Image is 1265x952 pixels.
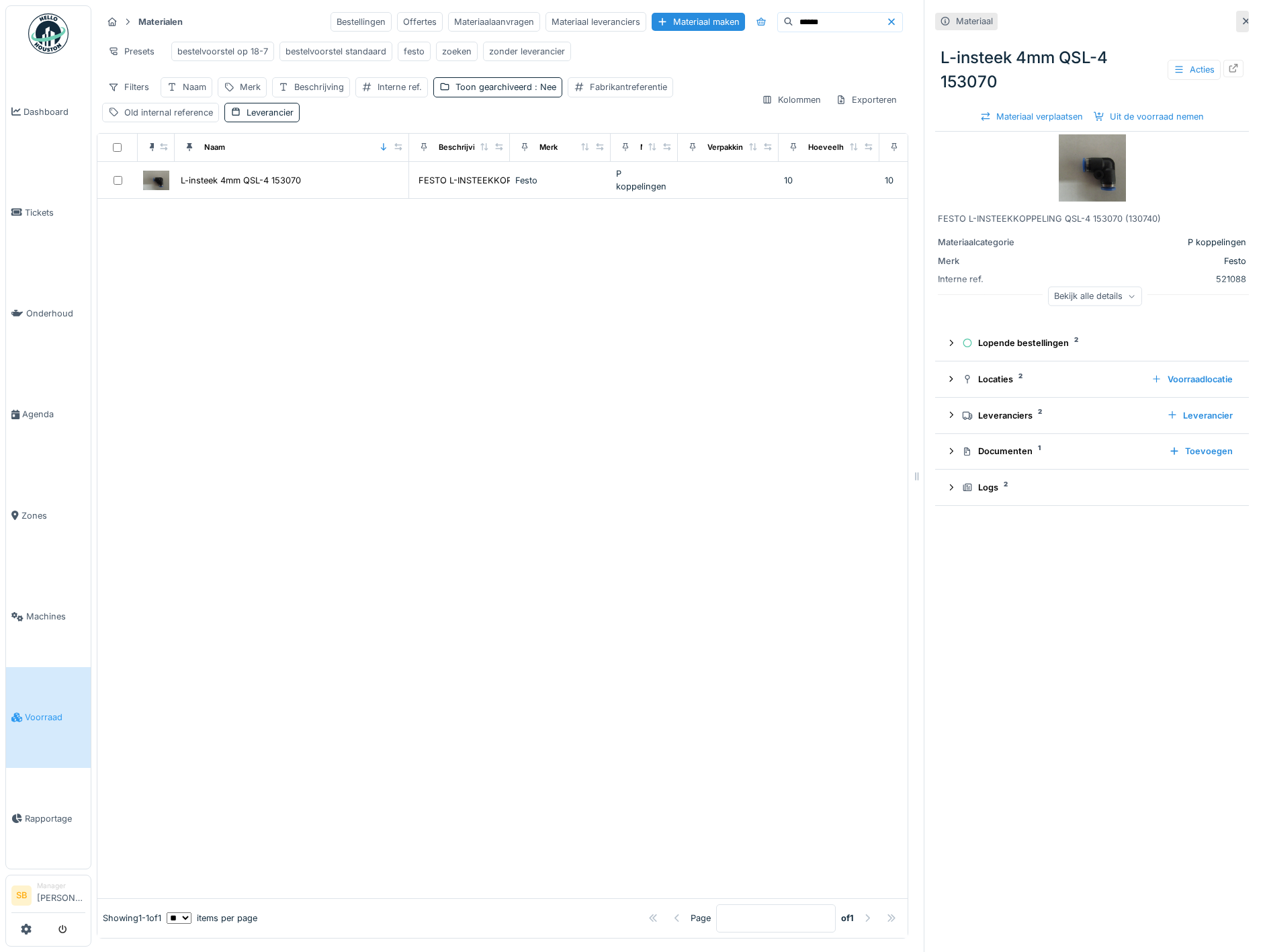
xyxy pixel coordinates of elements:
a: Zones [6,465,91,566]
div: Offertes [397,12,443,32]
div: Showing 1 - 1 of 1 [103,912,161,924]
div: Toon gearchiveerd [455,81,556,93]
div: Voorraadlocatie [1146,370,1238,388]
span: Tickets [25,206,85,219]
div: FESTO L-INSTEEKKOPPELING QSL-4 153070 (130740) [419,174,642,187]
img: Badge_color-CXgf-gQk.svg [28,13,69,54]
a: Dashboard [6,61,91,162]
span: Dashboard [24,105,85,118]
div: Materiaalcategorie [640,142,708,153]
div: Locaties [962,373,1141,386]
div: Materiaal maken [652,13,745,31]
a: Onderhoud [6,263,91,364]
div: Toevoegen [1164,442,1238,460]
div: bestelvoorstel op 18-7 [177,45,268,58]
div: Merk [240,81,261,93]
div: Materiaal leveranciers [546,12,646,32]
div: Merk [938,255,1039,267]
span: Agenda [22,408,85,421]
div: Naam [204,142,225,153]
strong: Materialen [133,15,188,28]
span: Voorraad [25,711,85,724]
span: Rapportage [25,812,85,825]
img: L-insteek 4mm QSL-4 153070 [143,171,169,190]
div: zonder leverancier [489,45,565,58]
div: Naam [183,81,206,93]
a: Voorraad [6,667,91,768]
div: Hoeveelheid [808,142,855,153]
div: Verpakking [707,142,748,153]
div: Presets [102,42,161,61]
div: FESTO L-INSTEEKKOPPELING QSL-4 153070 (130740) [938,212,1246,225]
div: Logs [962,481,1233,494]
img: L-insteek 4mm QSL-4 153070 [1059,134,1126,202]
div: zoeken [442,45,472,58]
div: Kolommen [756,90,827,110]
div: Bekijk alle details [1048,286,1142,306]
div: Filters [102,77,155,97]
summary: Logs2 [941,475,1244,500]
div: Documenten [962,445,1158,458]
div: Manager [37,881,85,891]
span: Onderhoud [26,307,85,320]
a: Agenda [6,364,91,465]
li: [PERSON_NAME] [37,881,85,910]
span: Zones [21,509,85,522]
div: Uit de voorraad nemen [1088,107,1209,126]
li: SB [11,885,32,906]
span: Machines [26,610,85,623]
a: SB Manager[PERSON_NAME] [11,881,85,913]
div: Bestellingen [331,12,392,32]
div: Acties [1168,60,1221,79]
div: Materiaalcategorie [938,236,1039,249]
div: 521088 [1044,273,1246,286]
div: Festo [515,174,605,187]
a: Tickets [6,162,91,263]
div: Beschrijving [439,142,484,153]
summary: Locaties2Voorraadlocatie [941,367,1244,392]
summary: Lopende bestellingen2 [941,331,1244,355]
div: Exporteren [830,90,903,110]
div: Fabrikantreferentie [590,81,667,93]
div: Old internal reference [124,106,213,119]
div: Materiaal verplaatsen [975,107,1088,126]
summary: Leveranciers2Leverancier [941,403,1244,428]
div: Interne ref. [378,81,422,93]
div: bestelvoorstel standaard [286,45,386,58]
div: 10 [885,174,975,187]
span: : Nee [532,82,556,92]
div: Page [691,912,711,924]
div: Leverancier [247,106,294,119]
div: Festo [1044,255,1246,267]
div: 10 [784,174,874,187]
a: Machines [6,566,91,666]
div: L-insteek 4mm QSL-4 153070 [935,40,1249,99]
div: Lopende bestellingen [962,337,1233,349]
div: Leveranciers [962,409,1156,422]
strong: of 1 [841,912,854,924]
div: items per page [167,912,257,924]
a: Rapportage [6,768,91,869]
div: Materiaal [956,15,993,28]
div: L-insteek 4mm QSL-4 153070 [181,174,301,187]
div: P koppelingen [1044,236,1246,249]
div: Beschrijving [294,81,344,93]
div: Interne ref. [938,273,1039,286]
div: Materiaalaanvragen [448,12,540,32]
div: P koppelingen [616,167,672,193]
div: Leverancier [1162,406,1238,425]
div: Merk [539,142,558,153]
summary: Documenten1Toevoegen [941,439,1244,464]
div: festo [404,45,425,58]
